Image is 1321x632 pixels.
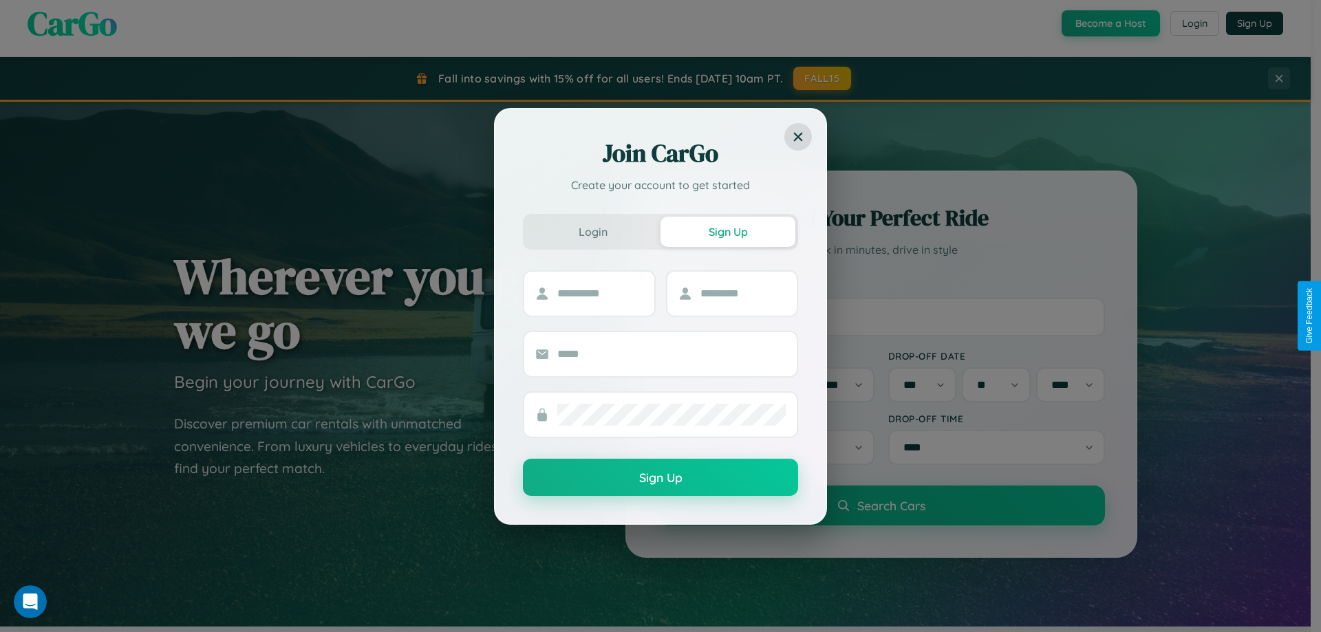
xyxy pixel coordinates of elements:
button: Login [526,217,660,247]
button: Sign Up [523,459,798,496]
div: Give Feedback [1304,288,1314,344]
p: Create your account to get started [523,177,798,193]
button: Sign Up [660,217,795,247]
h2: Join CarGo [523,137,798,170]
iframe: Intercom live chat [14,585,47,618]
